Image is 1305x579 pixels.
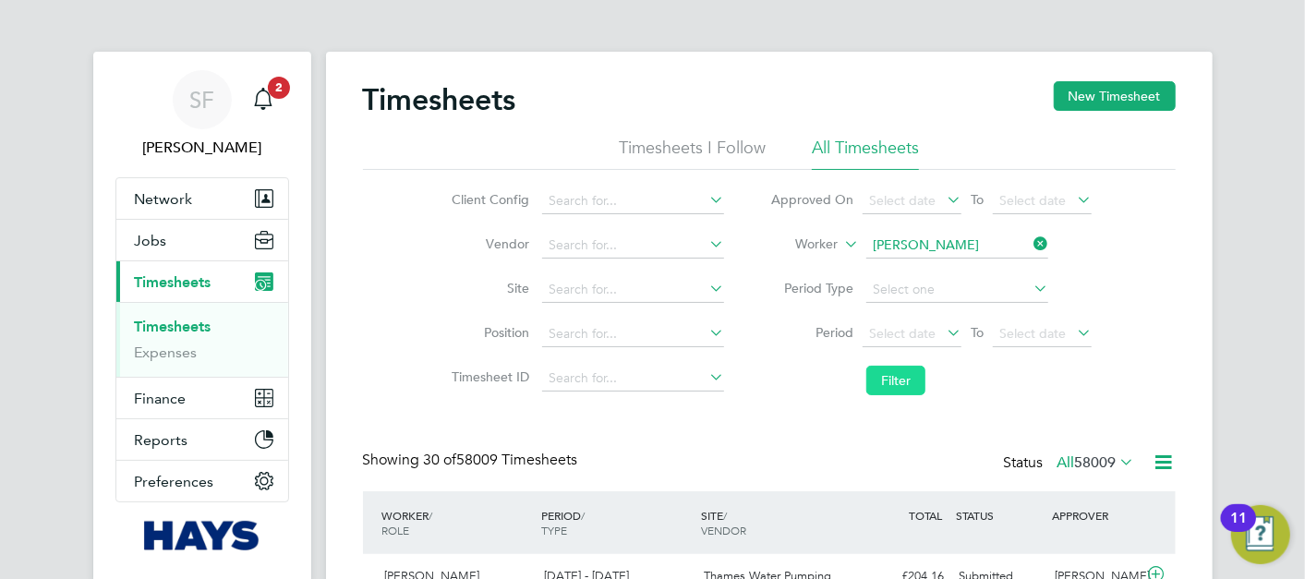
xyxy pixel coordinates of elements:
span: SF [189,88,214,112]
div: APPROVER [1047,499,1143,532]
label: Approved On [770,191,853,208]
span: Jobs [135,232,167,249]
span: To [965,320,989,344]
a: 2 [245,70,282,129]
button: Timesheets [116,261,288,302]
label: Client Config [446,191,529,208]
div: PERIOD [537,499,696,547]
div: WORKER [378,499,538,547]
input: Search for... [866,233,1048,259]
div: SITE [696,499,856,547]
button: Finance [116,378,288,418]
span: 58009 Timesheets [424,451,578,469]
button: Jobs [116,220,288,260]
label: Worker [755,235,838,254]
h2: Timesheets [363,81,516,118]
label: All [1057,453,1135,472]
li: All Timesheets [812,137,919,170]
span: Select date [999,192,1066,209]
span: Network [135,190,193,208]
a: Timesheets [135,318,211,335]
label: Position [446,324,529,341]
div: Status [1004,451,1139,476]
span: 2 [268,77,290,99]
input: Search for... [542,277,724,303]
span: / [429,508,433,523]
button: Open Resource Center, 11 new notifications [1231,505,1290,564]
span: VENDOR [701,523,746,537]
span: Timesheets [135,273,211,291]
div: STATUS [952,499,1048,532]
span: TOTAL [910,508,943,523]
button: New Timesheet [1054,81,1176,111]
button: Reports [116,419,288,460]
li: Timesheets I Follow [619,137,766,170]
a: Expenses [135,344,198,361]
button: Preferences [116,461,288,501]
div: Timesheets [116,302,288,377]
span: ROLE [382,523,410,537]
label: Site [446,280,529,296]
button: Filter [866,366,925,395]
span: / [581,508,585,523]
div: Showing [363,451,582,470]
span: TYPE [541,523,567,537]
input: Search for... [542,233,724,259]
label: Period Type [770,280,853,296]
span: Finance [135,390,187,407]
button: Network [116,178,288,219]
span: 58009 [1075,453,1117,472]
span: Select date [869,325,936,342]
input: Search for... [542,366,724,392]
input: Search for... [542,321,724,347]
span: 30 of [424,451,457,469]
label: Period [770,324,853,341]
div: 11 [1230,518,1247,542]
span: Preferences [135,473,214,490]
span: Select date [869,192,936,209]
span: Reports [135,431,188,449]
span: / [723,508,727,523]
input: Select one [866,277,1048,303]
label: Timesheet ID [446,368,529,385]
span: Select date [999,325,1066,342]
span: Sonny Facey [115,137,289,159]
label: Vendor [446,235,529,252]
input: Search for... [542,188,724,214]
a: SF[PERSON_NAME] [115,70,289,159]
span: To [965,187,989,211]
img: hays-logo-retina.png [144,521,260,550]
a: Go to home page [115,521,289,550]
